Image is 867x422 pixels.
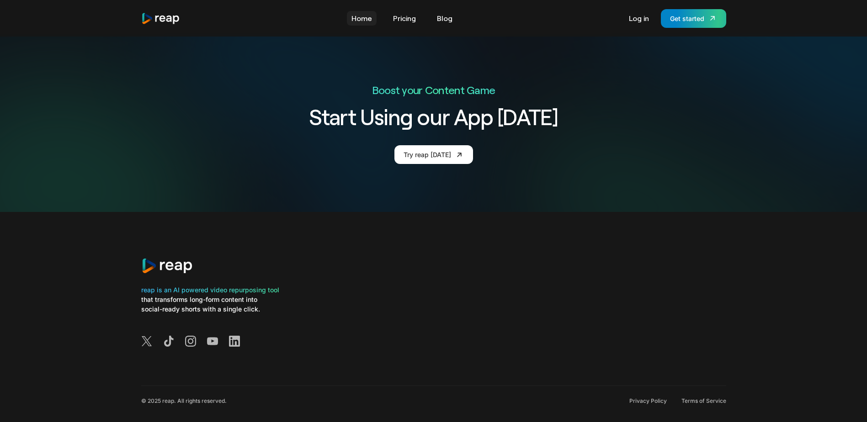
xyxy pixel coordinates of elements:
[258,83,609,97] p: Boost your Content Game
[432,11,457,26] a: Blog
[258,102,609,131] h2: Start Using our App [DATE]
[141,397,227,405] div: © 2025 reap. All rights reserved.
[624,11,654,26] a: Log in
[670,14,704,23] div: Get started
[141,12,181,25] img: reap logo
[141,285,279,295] div: reap is an AI powered video repurposing tool
[141,295,279,314] div: that transforms long-form content into social-ready shorts with a single click.
[629,397,667,405] a: Privacy Policy
[681,397,726,405] a: Terms of Service
[141,12,181,25] a: home
[661,9,726,28] a: Get started
[394,145,473,164] a: Try reap [DATE]
[347,11,377,26] a: Home
[388,11,420,26] a: Pricing
[404,150,451,159] div: Try reap [DATE]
